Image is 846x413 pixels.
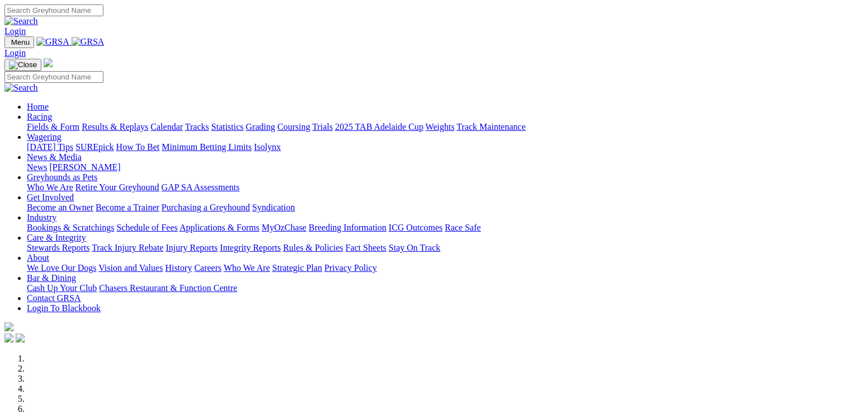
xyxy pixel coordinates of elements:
[262,223,306,232] a: MyOzChase
[445,223,480,232] a: Race Safe
[194,263,221,273] a: Careers
[27,273,76,283] a: Bar & Dining
[4,83,38,93] img: Search
[27,243,89,252] a: Stewards Reports
[98,263,163,273] a: Vision and Values
[27,203,93,212] a: Become an Owner
[75,142,114,152] a: SUREpick
[162,203,250,212] a: Purchasing a Greyhound
[11,38,30,46] span: Menu
[36,37,69,47] img: GRSA
[27,293,81,303] a: Contact GRSA
[389,243,440,252] a: Stay On Track
[4,322,13,331] img: logo-grsa-white.png
[346,243,386,252] a: Fact Sheets
[116,142,160,152] a: How To Bet
[27,122,79,132] a: Fields & Form
[220,243,281,252] a: Integrity Reports
[4,59,41,71] button: Toggle navigation
[27,283,842,293] div: Bar & Dining
[27,263,842,273] div: About
[27,283,97,293] a: Cash Up Your Club
[277,122,310,132] a: Coursing
[27,213,56,222] a: Industry
[246,122,275,132] a: Grading
[27,203,842,213] div: Get Involved
[72,37,105,47] img: GRSA
[283,243,343,252] a: Rules & Policies
[27,253,49,262] a: About
[162,182,240,192] a: GAP SA Assessments
[4,26,26,36] a: Login
[211,122,244,132] a: Statistics
[457,122,526,132] a: Track Maintenance
[92,243,163,252] a: Track Injury Rebate
[27,193,74,202] a: Get Involved
[96,203,159,212] a: Become a Trainer
[312,122,333,132] a: Trials
[254,142,281,152] a: Isolynx
[27,172,97,182] a: Greyhounds as Pets
[75,182,159,192] a: Retire Your Greyhound
[99,283,237,293] a: Chasers Restaurant & Function Centre
[27,102,49,111] a: Home
[162,142,252,152] a: Minimum Betting Limits
[335,122,423,132] a: 2025 TAB Adelaide Cup
[27,122,842,132] div: Racing
[389,223,442,232] a: ICG Outcomes
[4,4,103,16] input: Search
[252,203,295,212] a: Syndication
[166,243,218,252] a: Injury Reports
[27,112,52,121] a: Racing
[4,36,34,48] button: Toggle navigation
[27,243,842,253] div: Care & Integrity
[4,71,103,83] input: Search
[27,142,73,152] a: [DATE] Tips
[27,303,101,313] a: Login To Blackbook
[27,132,62,142] a: Wagering
[224,263,270,273] a: Who We Are
[27,162,47,172] a: News
[27,182,842,193] div: Greyhounds as Pets
[27,233,86,242] a: Care & Integrity
[27,182,73,192] a: Who We Are
[16,334,25,342] img: twitter.svg
[179,223,259,232] a: Applications & Forms
[44,58,53,67] img: logo-grsa-white.png
[272,263,322,273] a: Strategic Plan
[27,152,82,162] a: News & Media
[27,162,842,172] div: News & Media
[150,122,183,132] a: Calendar
[9,60,37,69] img: Close
[4,334,13,342] img: facebook.svg
[185,122,209,132] a: Tracks
[426,122,455,132] a: Weights
[309,223,386,232] a: Breeding Information
[82,122,148,132] a: Results & Replays
[4,16,38,26] img: Search
[324,263,377,273] a: Privacy Policy
[49,162,120,172] a: [PERSON_NAME]
[27,263,96,273] a: We Love Our Dogs
[116,223,177,232] a: Schedule of Fees
[165,263,192,273] a: History
[4,48,26,58] a: Login
[27,223,114,232] a: Bookings & Scratchings
[27,142,842,152] div: Wagering
[27,223,842,233] div: Industry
